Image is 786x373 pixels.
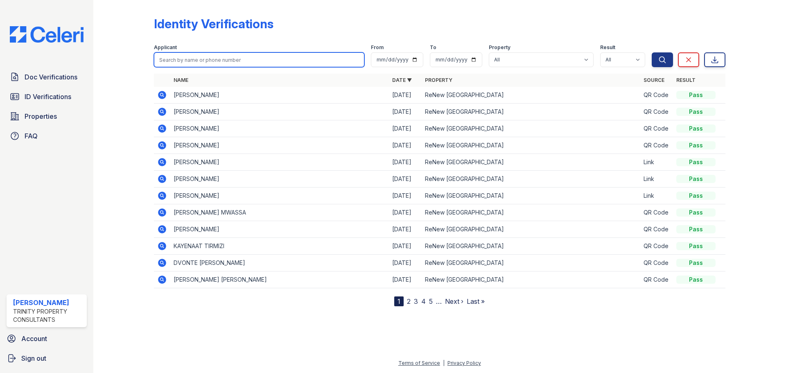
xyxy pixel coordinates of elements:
td: ReNew [GEOGRAPHIC_DATA] [422,154,640,171]
td: QR Code [640,221,673,238]
td: [PERSON_NAME] [170,137,389,154]
td: QR Code [640,238,673,255]
span: FAQ [25,131,38,141]
a: Date ▼ [392,77,412,83]
td: [DATE] [389,154,422,171]
div: Pass [676,175,716,183]
a: Result [676,77,696,83]
a: Account [3,330,90,347]
td: QR Code [640,120,673,137]
div: Pass [676,242,716,250]
div: Trinity Property Consultants [13,307,84,324]
td: ReNew [GEOGRAPHIC_DATA] [422,188,640,204]
td: [PERSON_NAME] [170,154,389,171]
a: Name [174,77,188,83]
label: To [430,44,436,51]
td: ReNew [GEOGRAPHIC_DATA] [422,120,640,137]
a: Sign out [3,350,90,366]
a: Property [425,77,452,83]
td: [PERSON_NAME] [170,188,389,204]
td: [DATE] [389,171,422,188]
div: Pass [676,225,716,233]
a: Privacy Policy [447,360,481,366]
td: ReNew [GEOGRAPHIC_DATA] [422,137,640,154]
td: [DATE] [389,104,422,120]
td: QR Code [640,204,673,221]
a: Properties [7,108,87,124]
td: [DATE] [389,204,422,221]
td: QR Code [640,104,673,120]
a: Doc Verifications [7,69,87,85]
td: [DATE] [389,137,422,154]
a: 3 [414,297,418,305]
a: Source [644,77,664,83]
img: CE_Logo_Blue-a8612792a0a2168367f1c8372b55b34899dd931a85d93a1a3d3e32e68fde9ad4.png [3,26,90,43]
div: 1 [394,296,404,306]
label: Result [600,44,615,51]
span: Sign out [21,353,46,363]
td: [PERSON_NAME] [170,171,389,188]
td: QR Code [640,255,673,271]
a: Last » [467,297,485,305]
td: DVONTE [PERSON_NAME] [170,255,389,271]
label: Property [489,44,510,51]
td: [PERSON_NAME] [PERSON_NAME] [170,271,389,288]
td: [DATE] [389,87,422,104]
td: ReNew [GEOGRAPHIC_DATA] [422,104,640,120]
td: [DATE] [389,120,422,137]
td: Link [640,154,673,171]
span: Account [21,334,47,344]
a: Terms of Service [398,360,440,366]
label: Applicant [154,44,177,51]
td: [DATE] [389,188,422,204]
td: [PERSON_NAME] [170,104,389,120]
span: ID Verifications [25,92,71,102]
td: ReNew [GEOGRAPHIC_DATA] [422,171,640,188]
td: QR Code [640,87,673,104]
span: Doc Verifications [25,72,77,82]
div: Identity Verifications [154,16,273,31]
a: 5 [429,297,433,305]
div: Pass [676,124,716,133]
td: ReNew [GEOGRAPHIC_DATA] [422,255,640,271]
td: ReNew [GEOGRAPHIC_DATA] [422,271,640,288]
div: Pass [676,141,716,149]
td: Link [640,188,673,204]
div: | [443,360,445,366]
a: 2 [407,297,411,305]
span: … [436,296,442,306]
td: ReNew [GEOGRAPHIC_DATA] [422,221,640,238]
td: [PERSON_NAME] MWASSA [170,204,389,221]
td: QR Code [640,271,673,288]
div: Pass [676,276,716,284]
a: Next › [445,297,463,305]
div: Pass [676,208,716,217]
a: FAQ [7,128,87,144]
div: Pass [676,108,716,116]
td: [PERSON_NAME] [170,120,389,137]
td: [DATE] [389,271,422,288]
td: ReNew [GEOGRAPHIC_DATA] [422,204,640,221]
td: Link [640,171,673,188]
td: KAYENAAT TIRMIZI [170,238,389,255]
td: [DATE] [389,221,422,238]
a: 4 [421,297,426,305]
td: ReNew [GEOGRAPHIC_DATA] [422,87,640,104]
label: From [371,44,384,51]
input: Search by name or phone number [154,52,364,67]
td: [PERSON_NAME] [170,221,389,238]
td: QR Code [640,137,673,154]
div: Pass [676,91,716,99]
div: [PERSON_NAME] [13,298,84,307]
div: Pass [676,158,716,166]
div: Pass [676,259,716,267]
span: Properties [25,111,57,121]
td: [DATE] [389,255,422,271]
div: Pass [676,192,716,200]
a: ID Verifications [7,88,87,105]
td: ReNew [GEOGRAPHIC_DATA] [422,238,640,255]
td: [DATE] [389,238,422,255]
td: [PERSON_NAME] [170,87,389,104]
